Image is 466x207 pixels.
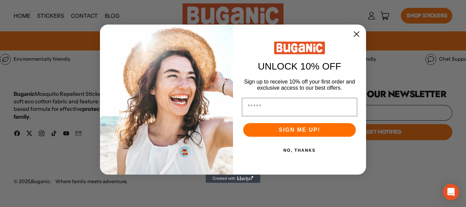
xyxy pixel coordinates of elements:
[274,42,325,54] img: Buganic
[242,144,357,157] button: NO, THANKS
[206,175,260,183] a: Created with Klaviyo - opens in a new tab
[443,184,459,200] div: Open Intercom Messenger
[244,79,355,91] span: Sign up to receive 10% off your first order and exclusive access to our best offers.
[100,25,233,175] img: 52733373-90c9-48d4-85dc-58dc18dbc25f.png
[258,61,341,72] span: UNLOCK 10% OFF
[243,123,356,137] button: SIGN ME UP!
[350,28,363,40] button: Close dialog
